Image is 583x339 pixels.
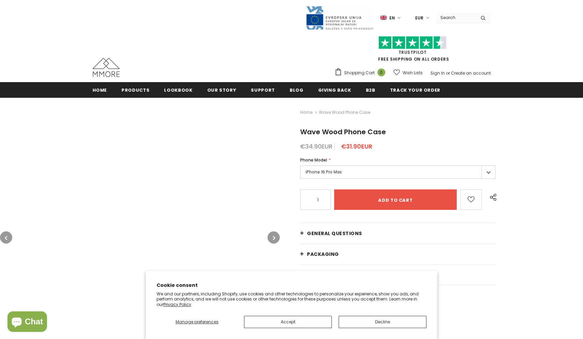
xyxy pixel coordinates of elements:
span: Phone Model [300,157,327,163]
a: Privacy Policy [163,302,191,307]
a: B2B [366,82,375,97]
span: €34.90EUR [300,142,333,151]
a: Our Story [207,82,237,97]
span: Our Story [207,87,237,93]
button: Accept [244,316,332,328]
a: PACKAGING [300,244,496,264]
span: FREE SHIPPING ON ALL ORDERS [335,39,491,62]
span: Blog [290,87,304,93]
span: Products [122,87,149,93]
span: Wish Lists [403,70,423,76]
span: en [389,15,395,21]
a: Shipping and returns [300,265,496,285]
a: Wish Lists [393,67,423,79]
button: Manage preferences [157,316,237,328]
button: Decline [339,316,426,328]
a: Javni Razpis [306,15,374,20]
span: Home [93,87,107,93]
img: i-lang-1.png [380,15,387,21]
p: We and our partners, including Shopify, use cookies and other technologies to personalize your ex... [157,291,426,307]
a: Home [93,82,107,97]
span: Wave Wood Phone Case [319,108,370,117]
label: iPhone 16 Pro Max [300,166,496,179]
span: Giving back [318,87,351,93]
span: or [446,70,450,76]
span: €31.90EUR [341,142,372,151]
span: Wave Wood Phone Case [300,127,386,137]
a: Shopping Cart 0 [335,68,389,78]
span: General Questions [307,230,362,237]
img: MMORE Cases [93,58,120,77]
a: Giving back [318,82,351,97]
a: Track your order [390,82,440,97]
img: Javni Razpis [306,5,374,30]
a: Products [122,82,149,97]
input: Add to cart [334,189,456,210]
a: Home [300,108,312,117]
a: Blog [290,82,304,97]
inbox-online-store-chat: Shopify online store chat [5,311,49,334]
a: support [251,82,275,97]
a: Create an account [451,70,491,76]
img: Trust Pilot Stars [378,36,447,49]
a: Trustpilot [399,49,427,55]
span: support [251,87,275,93]
input: Search Site [436,13,475,22]
h2: Cookie consent [157,282,426,289]
a: Lookbook [164,82,192,97]
span: Track your order [390,87,440,93]
span: Lookbook [164,87,192,93]
span: 0 [377,68,385,76]
a: General Questions [300,223,496,244]
span: Manage preferences [176,319,218,325]
a: Sign In [431,70,445,76]
span: B2B [366,87,375,93]
span: Shopping Cart [344,70,375,76]
span: EUR [415,15,423,21]
span: PACKAGING [307,251,339,258]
